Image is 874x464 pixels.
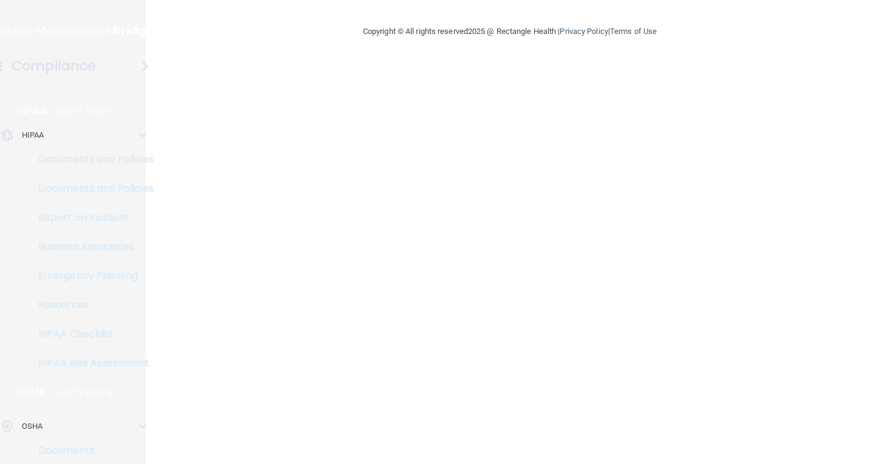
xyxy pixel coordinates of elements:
[8,270,174,282] p: Emergency Planning
[16,385,47,400] p: OSHA
[560,27,608,36] a: Privacy Policy
[8,183,174,195] p: Documents and Policies
[8,212,174,224] p: Report an Incident
[12,58,96,75] h4: Compliance
[8,153,174,166] p: Documents and Policies
[53,385,117,400] p: Learn More!
[8,357,174,369] p: HIPAA Risk Assessment
[22,128,44,143] p: HIPAA
[53,104,118,118] p: Learn More!
[8,299,174,311] p: Resources
[8,328,174,340] p: HIPAA Checklist
[288,12,731,51] div: Copyright © All rights reserved 2025 @ Rectangle Health | |
[610,27,657,36] a: Terms of Use
[8,241,174,253] p: Business Associates
[8,445,174,457] p: Documents
[22,419,42,434] p: OSHA
[16,104,47,118] p: HIPAA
